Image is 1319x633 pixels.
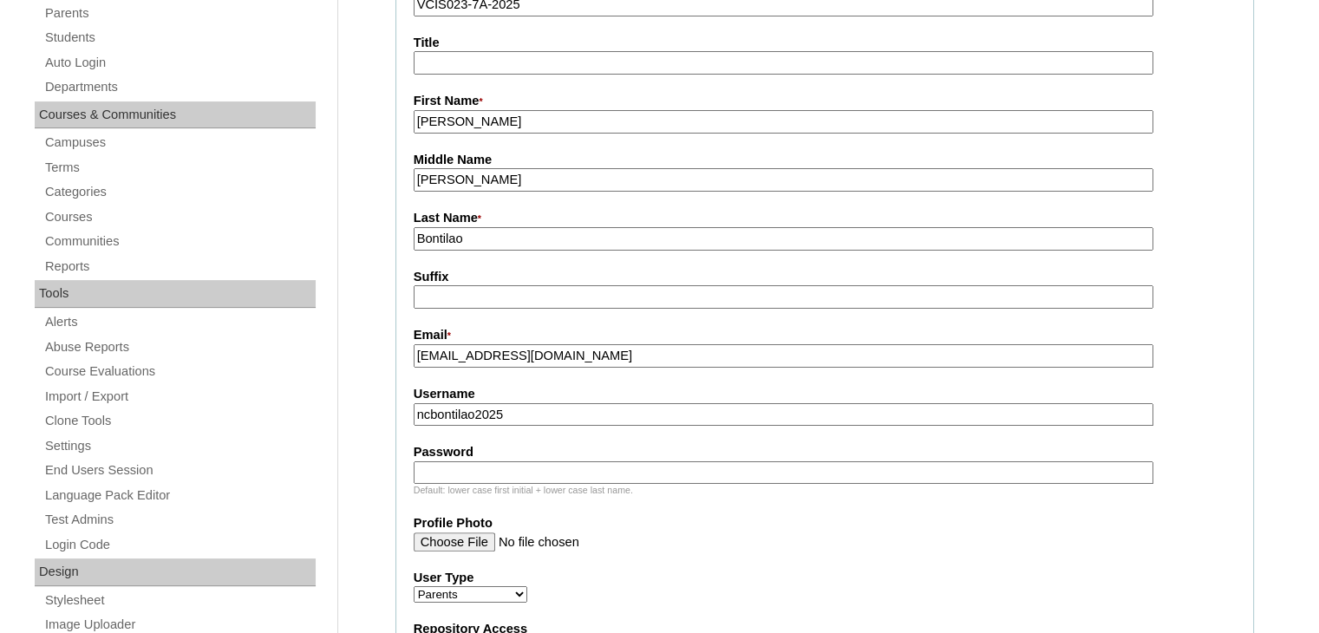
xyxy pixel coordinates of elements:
a: Abuse Reports [43,336,316,358]
a: Clone Tools [43,410,316,432]
a: Categories [43,181,316,203]
a: Settings [43,435,316,457]
label: First Name [414,92,1236,111]
a: Communities [43,231,316,252]
label: Suffix [414,268,1236,286]
a: End Users Session [43,460,316,481]
label: Profile Photo [414,514,1236,532]
label: Password [414,443,1236,461]
a: Terms [43,157,316,179]
a: Test Admins [43,509,316,531]
a: Campuses [43,132,316,153]
label: Last Name [414,209,1236,228]
label: User Type [414,569,1236,587]
label: Middle Name [414,151,1236,169]
label: Username [414,385,1236,403]
a: Courses [43,206,316,228]
a: Import / Export [43,386,316,408]
a: Login Code [43,534,316,556]
a: Language Pack Editor [43,485,316,506]
a: Reports [43,256,316,277]
a: Alerts [43,311,316,333]
div: Default: lower case first initial + lower case last name. [414,484,1236,497]
a: Stylesheet [43,590,316,611]
a: Departments [43,76,316,98]
div: Courses & Communities [35,101,316,129]
a: Course Evaluations [43,361,316,382]
a: Students [43,27,316,49]
div: Tools [35,280,316,308]
div: Design [35,558,316,586]
a: Parents [43,3,316,24]
label: Title [414,34,1236,52]
label: Email [414,326,1236,345]
a: Auto Login [43,52,316,74]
